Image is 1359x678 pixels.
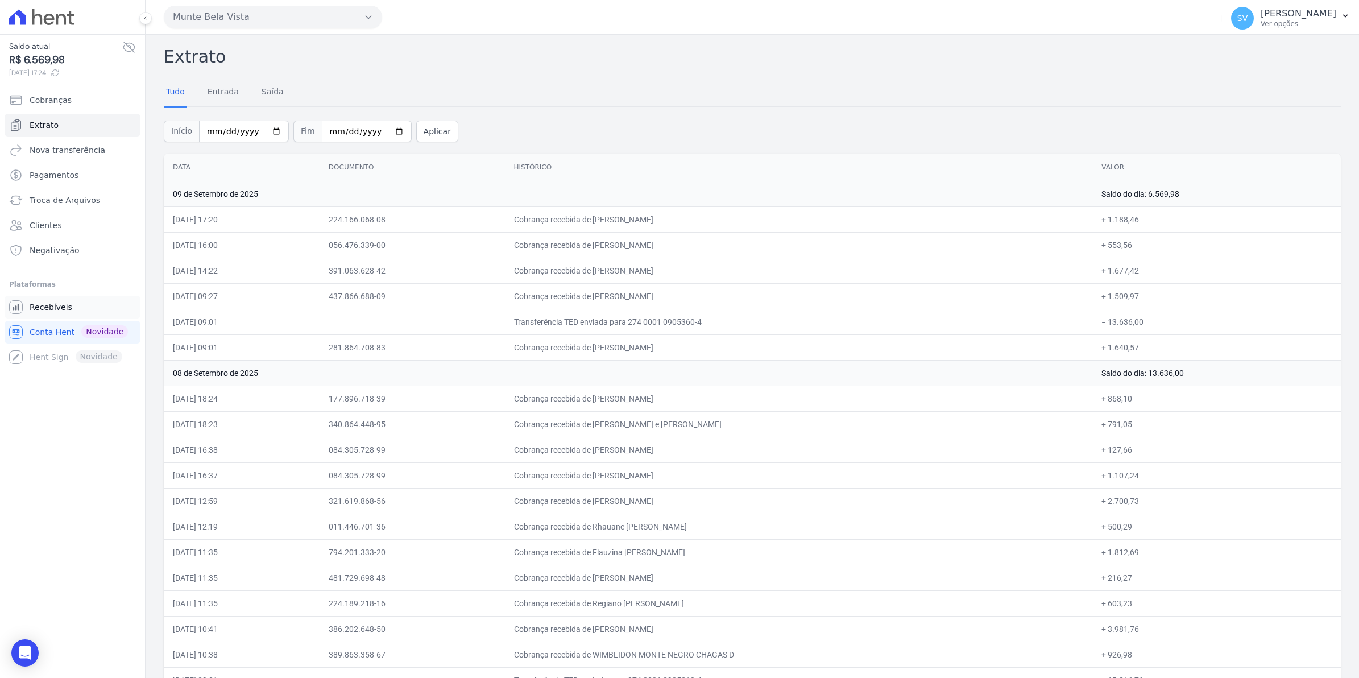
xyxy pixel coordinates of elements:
[505,258,1093,283] td: Cobrança recebida de [PERSON_NAME]
[505,437,1093,462] td: Cobrança recebida de [PERSON_NAME]
[164,514,320,539] td: [DATE] 12:19
[81,325,128,338] span: Novidade
[320,539,505,565] td: 794.201.333-20
[5,89,140,111] a: Cobranças
[9,89,136,369] nav: Sidebar
[320,565,505,590] td: 481.729.698-48
[1092,258,1341,283] td: + 1.677,42
[320,334,505,360] td: 281.864.708-83
[30,326,74,338] span: Conta Hent
[1222,2,1359,34] button: SV [PERSON_NAME] Ver opções
[5,296,140,319] a: Recebíveis
[1092,565,1341,590] td: + 216,27
[1092,154,1341,181] th: Valor
[30,245,80,256] span: Negativação
[164,642,320,667] td: [DATE] 10:38
[1092,334,1341,360] td: + 1.640,57
[320,514,505,539] td: 011.446.701-36
[1092,514,1341,539] td: + 500,29
[1092,411,1341,437] td: + 791,05
[164,590,320,616] td: [DATE] 11:35
[505,283,1093,309] td: Cobrança recebida de [PERSON_NAME]
[505,565,1093,590] td: Cobrança recebida de [PERSON_NAME]
[9,52,122,68] span: R$ 6.569,98
[164,539,320,565] td: [DATE] 11:35
[505,590,1093,616] td: Cobrança recebida de Regiano [PERSON_NAME]
[505,206,1093,232] td: Cobrança recebida de [PERSON_NAME]
[320,590,505,616] td: 224.189.218-16
[505,154,1093,181] th: Histórico
[164,386,320,411] td: [DATE] 18:24
[1092,642,1341,667] td: + 926,98
[5,321,140,344] a: Conta Hent Novidade
[505,334,1093,360] td: Cobrança recebida de [PERSON_NAME]
[505,616,1093,642] td: Cobrança recebida de [PERSON_NAME]
[505,309,1093,334] td: Transferência TED enviada para 274 0001 0905360-4
[11,639,39,667] div: Open Intercom Messenger
[1237,14,1248,22] span: SV
[5,214,140,237] a: Clientes
[505,514,1093,539] td: Cobrança recebida de Rhauane [PERSON_NAME]
[30,301,72,313] span: Recebíveis
[320,154,505,181] th: Documento
[164,411,320,437] td: [DATE] 18:23
[1092,462,1341,488] td: + 1.107,24
[30,169,78,181] span: Pagamentos
[30,119,59,131] span: Extrato
[9,68,122,78] span: [DATE] 17:24
[1092,590,1341,616] td: + 603,23
[1261,8,1336,19] p: [PERSON_NAME]
[164,360,1092,386] td: 08 de Setembro de 2025
[205,78,241,108] a: Entrada
[320,258,505,283] td: 391.063.628-42
[30,144,105,156] span: Nova transferência
[320,386,505,411] td: 177.896.718-39
[505,539,1093,565] td: Cobrança recebida de Flauzina [PERSON_NAME]
[5,114,140,137] a: Extrato
[164,6,382,28] button: Munte Bela Vista
[30,195,100,206] span: Troca de Arquivos
[1092,386,1341,411] td: + 868,10
[5,189,140,212] a: Troca de Arquivos
[5,239,140,262] a: Negativação
[1092,309,1341,334] td: − 13.636,00
[505,386,1093,411] td: Cobrança recebida de [PERSON_NAME]
[164,206,320,232] td: [DATE] 17:20
[320,642,505,667] td: 389.863.358-67
[505,232,1093,258] td: Cobrança recebida de [PERSON_NAME]
[5,139,140,162] a: Nova transferência
[164,232,320,258] td: [DATE] 16:00
[164,616,320,642] td: [DATE] 10:41
[320,411,505,437] td: 340.864.448-95
[320,206,505,232] td: 224.166.068-08
[1092,232,1341,258] td: + 553,56
[164,154,320,181] th: Data
[164,121,199,142] span: Início
[164,258,320,283] td: [DATE] 14:22
[1092,206,1341,232] td: + 1.188,46
[1092,616,1341,642] td: + 3.981,76
[9,40,122,52] span: Saldo atual
[164,78,187,108] a: Tudo
[9,278,136,291] div: Plataformas
[505,642,1093,667] td: Cobrança recebida de WIMBLIDON MONTE NEGRO CHAGAS D
[320,283,505,309] td: 437.866.688-09
[30,94,72,106] span: Cobranças
[164,488,320,514] td: [DATE] 12:59
[320,462,505,488] td: 084.305.728-99
[30,220,61,231] span: Clientes
[320,488,505,514] td: 321.619.868-56
[5,164,140,187] a: Pagamentos
[320,437,505,462] td: 084.305.728-99
[164,181,1092,206] td: 09 de Setembro de 2025
[505,488,1093,514] td: Cobrança recebida de [PERSON_NAME]
[505,462,1093,488] td: Cobrança recebida de [PERSON_NAME]
[1092,360,1341,386] td: Saldo do dia: 13.636,00
[259,78,286,108] a: Saída
[164,44,1341,69] h2: Extrato
[1092,181,1341,206] td: Saldo do dia: 6.569,98
[320,616,505,642] td: 386.202.648-50
[1261,19,1336,28] p: Ver opções
[164,565,320,590] td: [DATE] 11:35
[505,411,1093,437] td: Cobrança recebida de [PERSON_NAME] e [PERSON_NAME]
